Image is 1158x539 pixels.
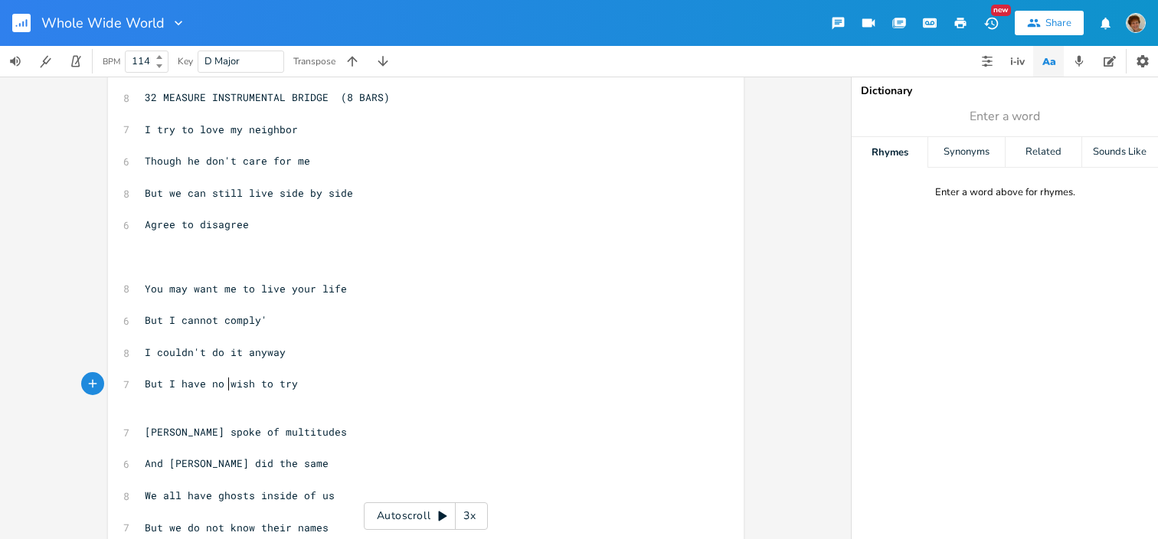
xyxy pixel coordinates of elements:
div: Share [1045,16,1071,30]
div: Autoscroll [364,502,488,530]
span: I try to love my neighbor [145,122,298,136]
div: Rhymes [852,137,927,168]
span: But we can still live side by side [145,186,353,200]
div: Transpose [293,57,335,66]
span: Whole Wide World [41,16,165,30]
span: [PERSON_NAME] spoke of multitudes [145,425,347,439]
span: Agree to disagree [145,217,249,231]
div: Dictionary [861,86,1149,96]
div: Enter a word above for rhymes. [935,186,1075,199]
span: D Major [204,54,240,68]
div: Synonyms [928,137,1004,168]
span: We all have ghosts inside of us [145,488,335,502]
img: scohenmusic [1126,13,1146,33]
button: Share [1015,11,1084,35]
span: I couldn't do it anyway [145,345,286,359]
div: Related [1006,137,1081,168]
div: BPM [103,57,120,66]
span: But I have no wish to try [145,377,298,390]
div: New [991,5,1011,16]
span: 32 MEASURE INSTRUMENTAL BRIDGE (8 BARS) [145,90,390,104]
div: 3x [456,502,483,530]
span: You may want me to live your life [145,282,347,296]
span: Though he don't care for me [145,154,310,168]
span: But I cannot comply' [145,313,267,327]
div: Sounds Like [1082,137,1158,168]
span: Enter a word [970,108,1040,126]
span: But we do not know their names [145,521,329,534]
span: And [PERSON_NAME] did the same [145,456,329,470]
button: New [976,9,1006,37]
div: Key [178,57,193,66]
